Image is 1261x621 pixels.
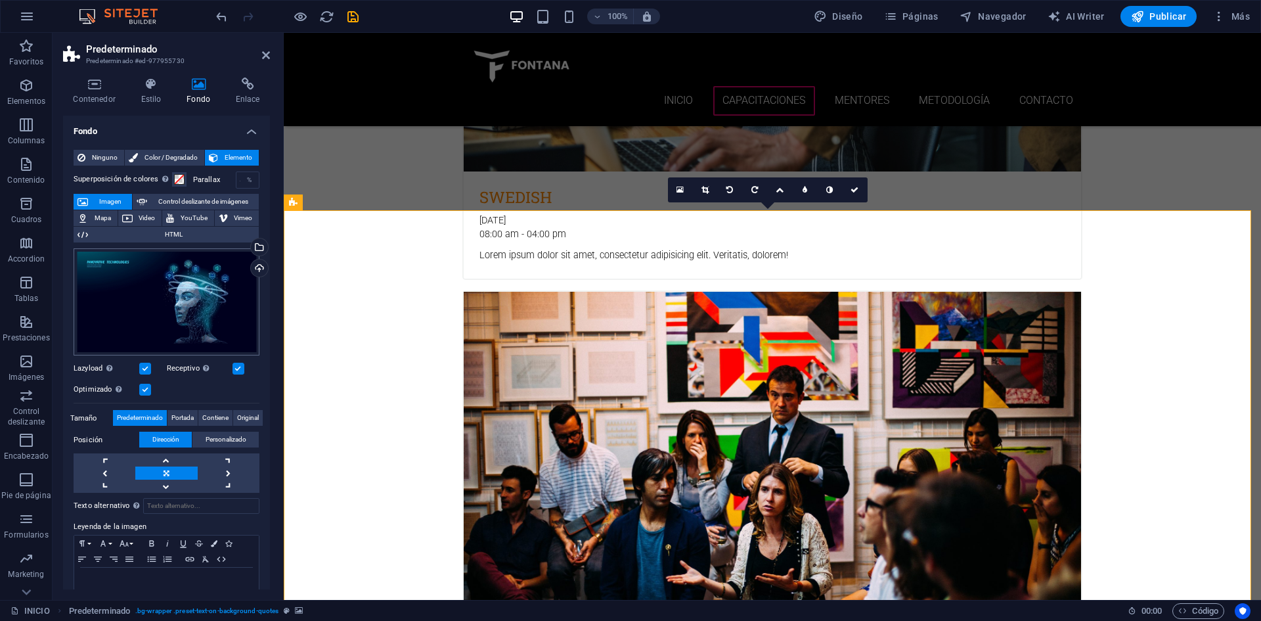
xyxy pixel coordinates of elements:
button: Vimeo [215,210,259,226]
button: Insert Link [182,551,198,567]
label: Optimizado [74,382,139,398]
h4: Enlace [225,78,270,105]
h6: Tiempo de la sesión [1128,603,1162,619]
a: Girar 90° a la izquierda [718,177,743,202]
button: Unordered List [144,551,160,567]
button: Código [1172,603,1224,619]
a: Selecciona archivos del administrador de archivos, de la galería de fotos o carga archivo(s) [668,177,693,202]
span: Contiene [202,410,229,426]
a: Confirmar ( Ctrl ⏎ ) [843,177,868,202]
label: Receptivo [167,361,232,377]
button: 100% [587,9,634,24]
button: Colors [207,536,221,551]
label: Lazyload [74,361,139,377]
h4: Estilo [131,78,177,105]
span: Mapa [92,210,114,226]
button: Personalizado [192,432,259,448]
span: Vimeo [232,210,255,226]
span: Video [137,210,158,226]
span: 00 00 [1141,603,1162,619]
button: Usercentrics [1235,603,1250,619]
p: Pie de página [1,490,51,501]
span: Más [1212,10,1250,23]
label: Superposición de colores [74,172,172,187]
button: Páginas [879,6,944,27]
button: Clear Formatting [198,551,213,567]
p: Formularios [4,530,48,540]
button: YouTube [162,210,214,226]
h4: Fondo [63,116,270,139]
label: Texto alternativo [74,498,143,514]
i: Deshacer: Cambiar imagen (Ctrl+Z) [214,9,229,24]
button: Font Family [95,536,116,551]
span: Imagen [92,194,128,210]
button: Más [1207,6,1255,27]
p: Tablas [14,293,39,304]
button: Ordered List [160,551,175,567]
button: Dirección [139,432,192,448]
p: Elementos [7,96,45,106]
button: Italic (Ctrl+I) [160,536,175,551]
p: Favoritos [9,57,43,67]
button: Haz clic para salir del modo de previsualización y seguir editando [292,9,308,24]
button: reload [319,9,334,24]
span: Navegador [960,10,1027,23]
span: . bg-wrapper .preset-text-on-background-quotes [135,603,278,619]
nav: breadcrumb [69,603,303,619]
p: Columnas [8,135,45,146]
span: YouTube [178,210,210,226]
span: Código [1178,603,1218,619]
span: Portada [171,410,194,426]
button: Control deslizante de imágenes [133,194,259,210]
button: Portada [167,410,198,426]
h2: Predeterminado [86,43,270,55]
button: Video [118,210,162,226]
span: Haz clic para seleccionar y doble clic para editar [69,603,130,619]
div: % [240,172,259,188]
i: Volver a cargar página [319,9,334,24]
span: Páginas [884,10,939,23]
p: Imágenes [9,372,44,382]
span: AI Writer [1048,10,1105,23]
span: Ninguno [89,150,120,166]
a: Modo de recorte [693,177,718,202]
div: 585691a7c9-gHgJVdOAbTDAfEjb8SLpbg.jpg [74,248,259,356]
span: Elemento [222,150,255,166]
span: Dirección [152,432,179,448]
button: Align Center [90,551,106,567]
label: Tamaño [70,411,113,426]
button: Diseño [808,6,868,27]
label: Parallax [193,176,236,183]
i: Este elemento es un preajuste personalizable [284,607,290,614]
input: Texto alternativo... [143,498,259,514]
button: Color / Degradado [125,150,204,166]
button: Mapa [74,210,118,226]
button: Original [233,410,263,426]
button: Bold (Ctrl+B) [144,536,160,551]
p: Accordion [8,254,45,264]
p: Encabezado [4,451,49,461]
button: Paragraph Format [74,536,95,551]
button: Strikethrough [191,536,207,551]
button: Ninguno [74,150,124,166]
span: Control deslizante de imágenes [151,194,255,210]
button: HTML [213,551,229,567]
a: Escala de grises [818,177,843,202]
span: Color / Degradado [142,150,200,166]
button: Publicar [1120,6,1197,27]
button: Navegador [954,6,1032,27]
h3: Predeterminado #ed-977955730 [86,55,244,67]
button: Imagen [74,194,132,210]
label: Posición [74,432,139,448]
a: Girar 90° a la derecha [743,177,768,202]
span: Personalizado [206,432,246,448]
button: Align Justify [122,551,137,567]
div: Diseño (Ctrl+Alt+Y) [808,6,868,27]
span: Original [237,410,259,426]
a: Cambiar orientación [768,177,793,202]
h4: Fondo [177,78,226,105]
span: : [1151,606,1153,616]
h4: Contenedor [63,78,131,105]
i: Este elemento contiene un fondo [295,607,303,614]
i: Al redimensionar, ajustar el nivel de zoom automáticamente para ajustarse al dispositivo elegido. [641,11,653,22]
